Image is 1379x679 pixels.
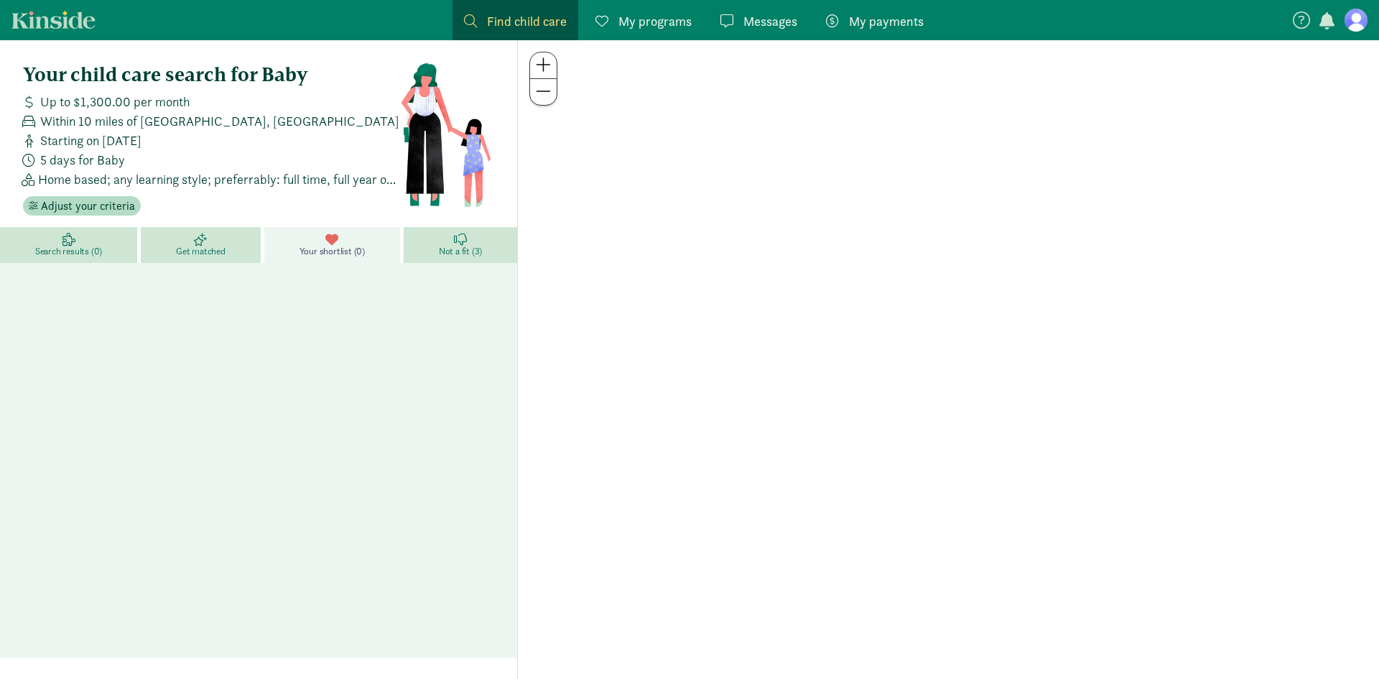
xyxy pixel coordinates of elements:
[618,11,692,31] span: My programs
[743,11,797,31] span: Messages
[487,11,567,31] span: Find child care
[41,198,135,215] span: Adjust your criteria
[264,227,404,263] a: Your shortlist (0)
[300,246,365,257] span: Your shortlist (0)
[404,227,517,263] a: Not a fit (3)
[40,111,399,131] span: Within 10 miles of [GEOGRAPHIC_DATA], [GEOGRAPHIC_DATA]
[40,92,190,111] span: Up to $1,300.00 per month
[176,246,226,257] span: Get matched
[849,11,924,31] span: My payments
[23,63,400,86] h4: Your child care search for Baby
[40,150,125,170] span: 5 days for Baby
[141,227,264,263] a: Get matched
[38,170,400,189] span: Home based; any learning style; preferrably: full time, full year or full day.
[40,131,141,150] span: Starting on [DATE]
[35,246,102,257] span: Search results (0)
[11,11,96,29] a: Kinside
[23,196,141,216] button: Adjust your criteria
[439,246,482,257] span: Not a fit (3)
